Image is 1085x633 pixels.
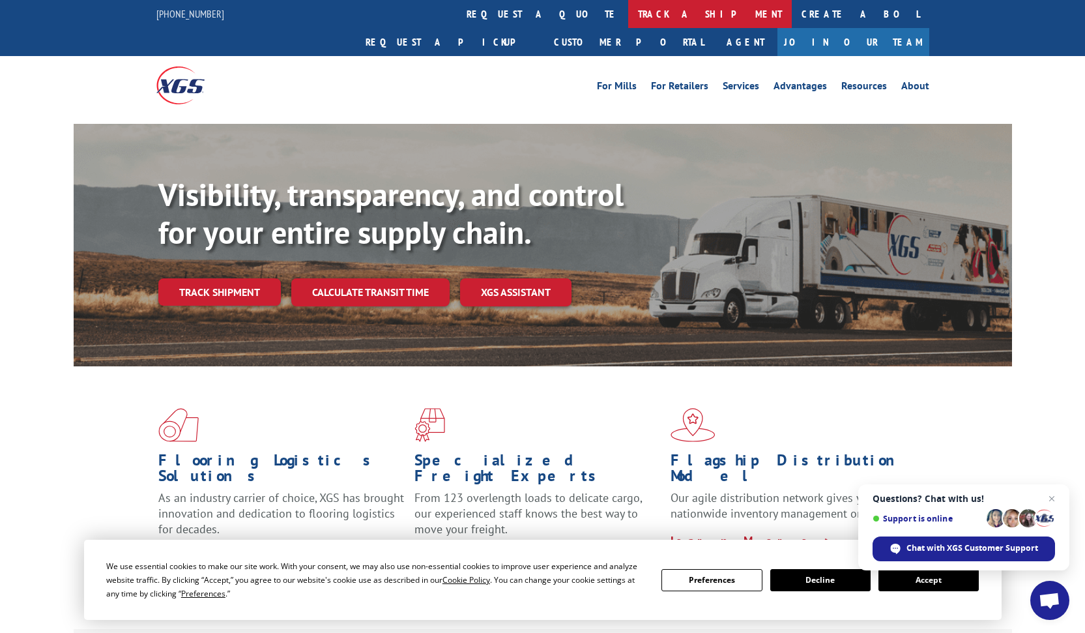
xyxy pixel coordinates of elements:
[901,81,929,95] a: About
[873,514,982,523] span: Support is online
[906,542,1038,554] span: Chat with XGS Customer Support
[774,81,827,95] a: Advantages
[651,81,708,95] a: For Retailers
[356,28,544,56] a: Request a pickup
[671,452,917,490] h1: Flagship Distribution Model
[878,569,979,591] button: Accept
[714,28,777,56] a: Agent
[723,81,759,95] a: Services
[414,452,661,490] h1: Specialized Freight Experts
[414,490,661,548] p: From 123 overlength loads to delicate cargo, our experienced staff knows the best way to move you...
[106,559,646,600] div: We use essential cookies to make our site work. With your consent, we may also use non-essential ...
[1030,581,1069,620] a: Open chat
[777,28,929,56] a: Join Our Team
[671,408,716,442] img: xgs-icon-flagship-distribution-model-red
[158,278,281,306] a: Track shipment
[181,588,225,599] span: Preferences
[156,7,224,20] a: [PHONE_NUMBER]
[442,574,490,585] span: Cookie Policy
[770,569,871,591] button: Decline
[158,174,624,252] b: Visibility, transparency, and control for your entire supply chain.
[544,28,714,56] a: Customer Portal
[291,278,450,306] a: Calculate transit time
[158,490,404,537] span: As an industry carrier of choice, XGS has brought innovation and dedication to flooring logistics...
[158,408,199,442] img: xgs-icon-total-supply-chain-intelligence-red
[873,493,1055,504] span: Questions? Chat with us!
[873,537,1055,561] span: Chat with XGS Customer Support
[158,452,405,490] h1: Flooring Logistics Solutions
[671,490,910,521] span: Our agile distribution network gives you nationwide inventory management on demand.
[460,278,571,306] a: XGS ASSISTANT
[671,533,833,548] a: Learn More >
[661,569,762,591] button: Preferences
[841,81,887,95] a: Resources
[597,81,637,95] a: For Mills
[414,408,445,442] img: xgs-icon-focused-on-flooring-red
[84,540,1002,620] div: Cookie Consent Prompt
